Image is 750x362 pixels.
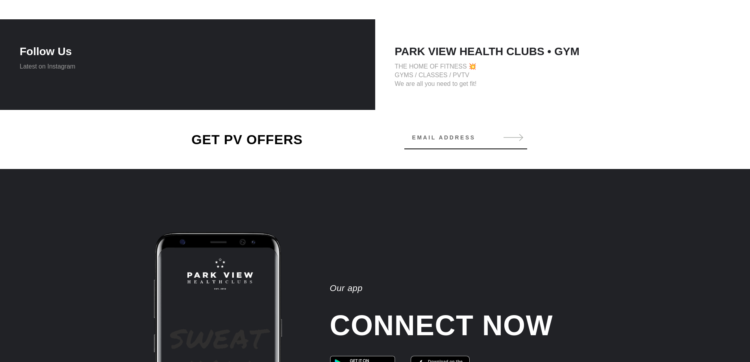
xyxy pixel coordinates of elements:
b: JOIN NOW [441,6,472,12]
h4: PARK VIEW HEALTH CLUBS • GYM [395,45,731,58]
input: Email address [404,130,527,145]
h2: CONNECT NOW [330,308,633,343]
p: THE HOME OF FITNESS 💥 GYMS / CLASSES / PVTV We are all you need to get fit! [395,62,731,88]
h2: GET PV OFFERS [139,132,356,147]
h4: Follow Us [20,45,356,58]
p: Latest on Instagram [20,62,356,71]
p: Our app [330,282,633,294]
